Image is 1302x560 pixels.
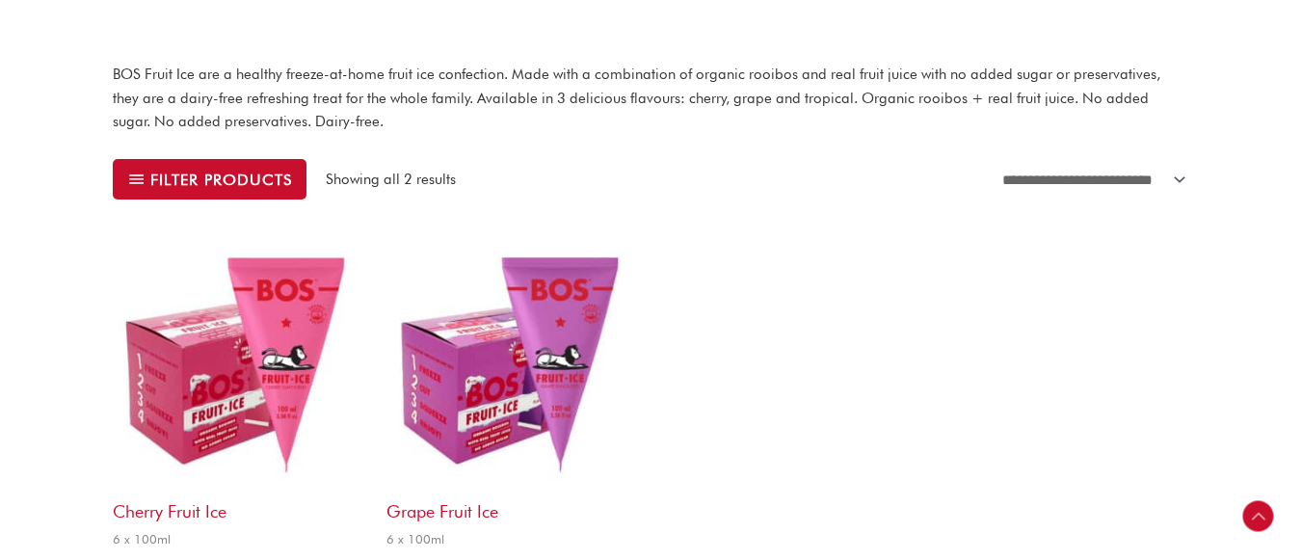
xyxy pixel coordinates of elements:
[326,169,456,191] p: Showing all 2 results
[113,236,367,491] img: cherry fruit ice
[113,491,367,522] h2: Cherry Fruit Ice
[113,531,367,547] span: 6 x 100ml
[386,531,641,547] span: 6 x 100ml
[386,236,641,491] img: grape fruit ice
[113,236,367,554] a: Cherry Fruit Ice6 x 100ml
[113,63,1189,134] p: BOS Fruit Ice are a healthy freeze-at-home fruit ice confection. Made with a combination of organ...
[386,491,641,522] h2: Grape Fruit Ice
[991,164,1189,196] select: Shop order
[150,173,292,187] span: Filter products
[113,159,306,200] button: Filter products
[386,236,641,554] a: Grape Fruit Ice6 x 100ml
